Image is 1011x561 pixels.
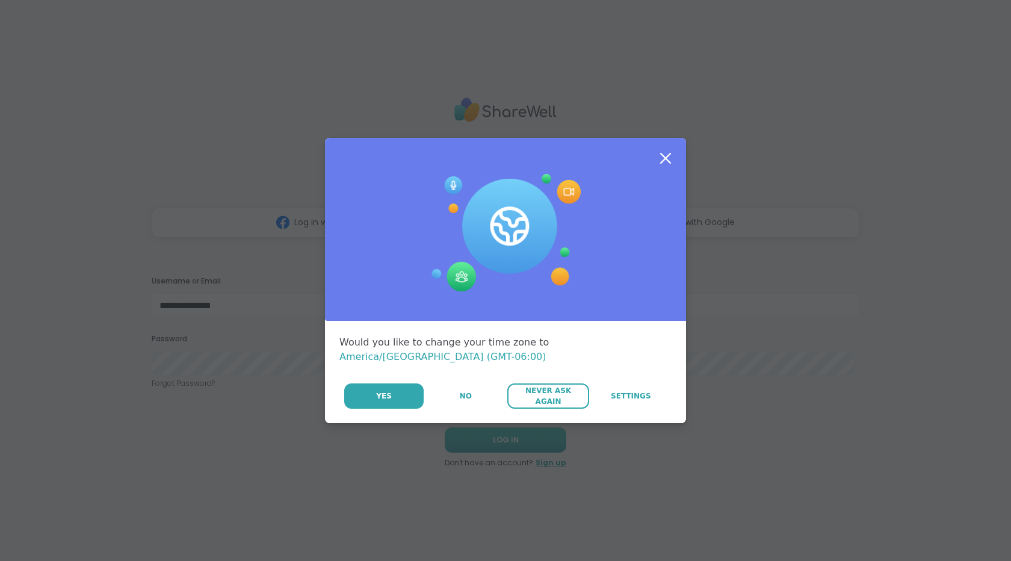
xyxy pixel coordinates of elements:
div: Would you like to change your time zone to [339,335,672,364]
span: America/[GEOGRAPHIC_DATA] (GMT-06:00) [339,351,546,362]
span: No [460,391,472,401]
button: No [425,383,506,409]
span: Yes [376,391,392,401]
img: Session Experience [430,174,581,292]
a: Settings [590,383,672,409]
span: Never Ask Again [513,385,583,407]
button: Yes [344,383,424,409]
button: Never Ask Again [507,383,589,409]
span: Settings [611,391,651,401]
